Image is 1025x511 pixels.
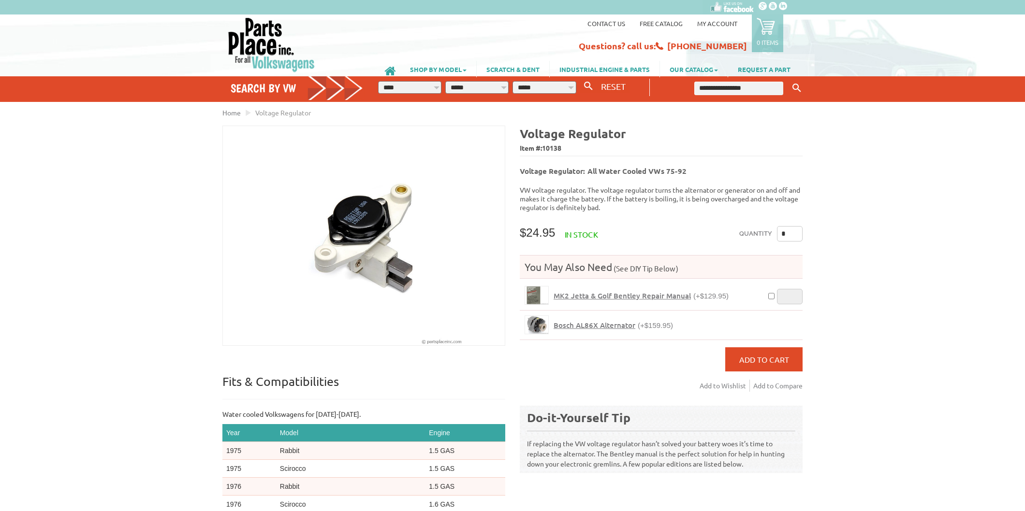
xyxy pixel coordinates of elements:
p: 0 items [757,38,778,46]
td: 1.5 GAS [425,442,505,460]
td: 1975 [222,460,276,478]
img: Voltage Regulator [223,126,505,345]
a: REQUEST A PART [728,61,800,77]
h4: You May Also Need [520,260,803,273]
span: $24.95 [520,226,555,239]
span: (+$129.95) [693,292,729,300]
label: Quantity [739,226,772,241]
span: 10138 [542,143,561,152]
a: INDUSTRIAL ENGINE & PARTS [550,61,659,77]
th: Model [276,424,425,442]
th: Year [222,424,276,442]
button: Add to Cart [725,347,803,371]
p: VW voltage regulator. The voltage regulator turns the alternator or generator on and off and make... [520,185,803,212]
b: Voltage Regulator: All Water Cooled VWs 75-92 [520,166,687,176]
a: MK2 Jetta & Golf Bentley Repair Manual [525,286,549,305]
td: 1975 [222,442,276,460]
p: If replacing the VW voltage regulator hasn’t solved your battery woes it’s time to replace the al... [527,430,795,469]
button: RESET [597,79,630,93]
span: Add to Cart [739,355,789,364]
p: Fits & Compatibilities [222,374,505,399]
a: SHOP BY MODEL [400,61,476,77]
span: (+$159.95) [638,321,673,329]
td: 1976 [222,478,276,496]
img: Bosch AL86X Alternator [525,316,548,334]
a: SCRATCH & DENT [477,61,549,77]
b: Voltage Regulator [520,126,626,141]
span: In stock [565,229,598,239]
span: RESET [601,81,626,91]
span: Voltage Regulator [255,108,311,117]
button: Keyword Search [790,80,804,96]
b: Do-it-Yourself Tip [527,410,630,425]
span: MK2 Jetta & Golf Bentley Repair Manual [554,291,691,300]
a: Add to Wishlist [700,380,750,392]
a: OUR CATALOG [660,61,728,77]
td: Rabbit [276,442,425,460]
img: Parts Place Inc! [227,17,316,72]
a: Home [222,108,241,117]
td: 1.5 GAS [425,478,505,496]
span: Item #: [520,142,803,156]
a: Free Catalog [640,19,683,28]
a: Add to Compare [753,380,803,392]
a: Contact us [587,19,625,28]
p: Water cooled Volkswagens for [DATE]-[DATE]. [222,409,505,419]
span: Bosch AL86X Alternator [554,320,635,330]
a: Bosch AL86X Alternator(+$159.95) [554,321,673,330]
button: Search By VW... [580,79,597,93]
a: 0 items [752,14,783,52]
td: Scirocco [276,460,425,478]
a: MK2 Jetta & Golf Bentley Repair Manual(+$129.95) [554,291,729,300]
h4: Search by VW [231,81,363,95]
span: (See DIY Tip Below) [612,264,678,273]
td: 1.5 GAS [425,460,505,478]
img: MK2 Jetta & Golf Bentley Repair Manual [525,286,548,304]
td: Rabbit [276,478,425,496]
a: My Account [697,19,737,28]
th: Engine [425,424,505,442]
a: Bosch AL86X Alternator [525,315,549,334]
